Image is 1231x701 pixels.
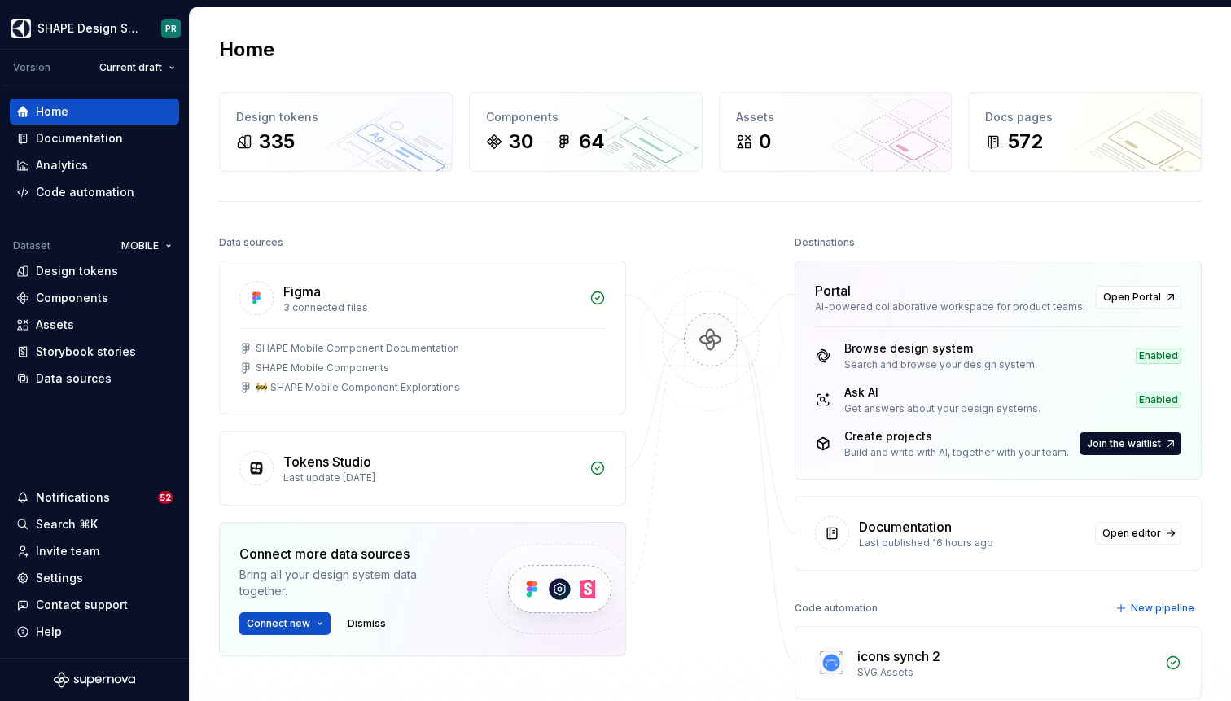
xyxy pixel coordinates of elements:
button: SHAPE Design SystemPR [3,11,186,46]
a: Storybook stories [10,339,179,365]
span: New pipeline [1131,602,1194,615]
a: Tokens StudioLast update [DATE] [219,431,626,506]
div: Browse design system [844,340,1037,357]
div: 0 [759,129,771,155]
div: Bring all your design system data together. [239,567,459,599]
div: Last published 16 hours ago [859,537,1085,550]
div: Enabled [1136,392,1181,408]
div: Components [36,290,108,306]
div: Version [13,61,50,74]
a: Data sources [10,366,179,392]
a: Assets [10,312,179,338]
div: Settings [36,570,83,586]
button: Join the waitlist [1080,432,1181,455]
div: Dataset [13,239,50,252]
button: Search ⌘K [10,511,179,537]
span: Open Portal [1103,291,1161,304]
div: 🚧 SHAPE Mobile Component Explorations [256,381,460,394]
div: Tokens Studio [283,452,371,471]
div: icons synch 2 [857,646,940,666]
a: Figma3 connected filesSHAPE Mobile Component DocumentationSHAPE Mobile Components🚧 SHAPE Mobile C... [219,261,626,414]
a: Invite team [10,538,179,564]
div: Code automation [36,184,134,200]
button: Current draft [92,56,182,79]
div: 3 connected files [283,301,580,314]
span: Open editor [1102,527,1161,540]
div: Ask AI [844,384,1040,401]
div: Storybook stories [36,344,136,360]
div: Docs pages [985,109,1185,125]
span: 52 [158,491,173,504]
div: SHAPE Design System [37,20,142,37]
div: Documentation [36,130,123,147]
div: SVG Assets [857,666,1155,679]
div: 572 [1008,129,1043,155]
div: Documentation [859,517,952,537]
a: Code automation [10,179,179,205]
div: Search and browse your design system. [844,358,1037,371]
a: Analytics [10,152,179,178]
a: Assets0 [719,92,953,172]
div: Design tokens [236,109,436,125]
div: Design tokens [36,263,118,279]
a: Components3064 [469,92,703,172]
div: Get answers about your design systems. [844,402,1040,415]
div: Analytics [36,157,88,173]
span: MOBILE [121,239,159,252]
button: MOBILE [114,234,179,257]
a: Home [10,99,179,125]
span: Connect new [247,617,310,630]
div: 64 [579,129,605,155]
div: Assets [36,317,74,333]
div: Code automation [795,597,878,620]
span: Join the waitlist [1087,437,1161,450]
div: Data sources [219,231,283,254]
a: Documentation [10,125,179,151]
div: Build and write with AI, together with your team. [844,446,1069,459]
div: Last update [DATE] [283,471,580,484]
a: Design tokens335 [219,92,453,172]
div: Invite team [36,543,99,559]
div: Contact support [36,597,128,613]
div: Search ⌘K [36,516,98,532]
a: Open editor [1095,522,1181,545]
button: Dismiss [340,612,393,635]
div: Destinations [795,231,855,254]
div: Assets [736,109,935,125]
button: Notifications52 [10,484,179,510]
div: Enabled [1136,348,1181,364]
a: Components [10,285,179,311]
div: Components [486,109,686,125]
button: New pipeline [1111,597,1202,620]
div: Home [36,103,68,120]
div: Connect more data sources [239,544,459,563]
div: PR [165,22,177,35]
a: Open Portal [1096,286,1181,309]
a: Design tokens [10,258,179,284]
div: 30 [509,129,533,155]
div: 335 [259,129,295,155]
div: Figma [283,282,321,301]
div: Data sources [36,370,112,387]
a: Docs pages572 [968,92,1202,172]
div: Notifications [36,489,110,506]
div: AI-powered collaborative workspace for product teams. [815,300,1086,313]
div: Help [36,624,62,640]
div: Create projects [844,428,1069,445]
img: 1131f18f-9b94-42a4-847a-eabb54481545.png [11,19,31,38]
div: SHAPE Mobile Component Documentation [256,342,459,355]
div: SHAPE Mobile Components [256,361,389,375]
button: Connect new [239,612,331,635]
div: Portal [815,281,851,300]
h2: Home [219,37,274,63]
span: Current draft [99,61,162,74]
span: Dismiss [348,617,386,630]
svg: Supernova Logo [54,672,135,688]
a: Settings [10,565,179,591]
button: Contact support [10,592,179,618]
button: Help [10,619,179,645]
